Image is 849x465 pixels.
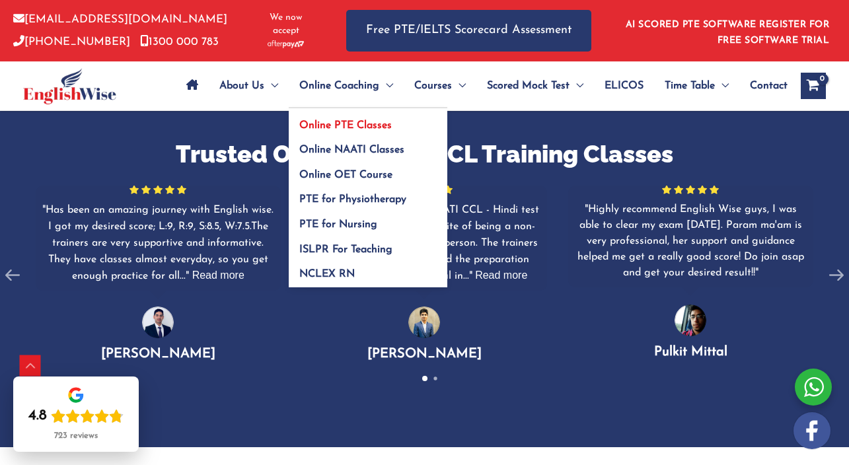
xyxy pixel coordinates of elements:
img: photo-1.png [675,304,706,336]
span: PTE for Nursing [299,219,377,230]
span: Courses [414,63,452,109]
span: Menu Toggle [715,63,729,109]
span: Online NAATI Classes [299,145,404,155]
a: [PHONE_NUMBER] [13,36,130,48]
span: Online OET Course [299,170,392,180]
span: Online Coaching [299,63,379,109]
span: NCLEX RN [299,269,355,279]
span: Menu Toggle [570,63,583,109]
img: white-facebook.png [794,412,831,449]
a: ISLPR For Teaching [289,232,447,258]
a: Time TableMenu Toggle [654,63,739,109]
span: Menu Toggle [379,63,393,109]
a: ELICOS [594,63,654,109]
span: PTE for Physiotherapy [299,194,406,205]
span: [PERSON_NAME] [101,347,215,361]
aside: Header Widget 1 [618,9,836,52]
span: Online PTE Classes [299,120,392,131]
img: Afterpay-Logo [268,40,304,48]
span: Time Table [665,63,715,109]
a: Online PTE Classes [289,108,447,133]
a: About UsMenu Toggle [209,63,289,109]
img: 1.png [142,306,174,338]
span: Has been an amazing journey with English wise. I got my desired score; L:9, R:9, S:8.5, W:7.5.The... [42,205,274,281]
a: [EMAIL_ADDRESS][DOMAIN_NAME] [13,14,227,25]
a: Online CoachingMenu Toggle [289,63,404,109]
img: 2.png [408,306,440,338]
div: 4.8 [28,407,47,425]
a: CoursesMenu Toggle [404,63,476,109]
a: NCLEX RN [289,258,447,288]
span: ISLPR For Teaching [299,244,392,255]
img: cropped-ew-logo [23,68,116,104]
span: Read more [192,269,244,281]
span: Pulkit Mittal [654,345,727,359]
a: PTE for Physiotherapy [289,183,447,208]
a: View Shopping Cart, empty [801,73,826,99]
nav: Site Navigation: Main Menu [176,63,788,109]
a: Scored Mock TestMenu Toggle [476,63,594,109]
span: We now accept [258,11,313,38]
a: AI SCORED PTE SOFTWARE REGISTER FOR FREE SOFTWARE TRIAL [626,20,830,46]
span: About Us [219,63,264,109]
span: Contact [750,63,788,109]
a: 1300 000 783 [140,36,219,48]
div: Highly recommend English Wise guys, I was able to clear my exam [DATE]. Param ma'am is very profe... [575,201,807,281]
a: Online NAATI Classes [289,133,447,159]
span: Menu Toggle [452,63,466,109]
span: Menu Toggle [264,63,278,109]
div: 723 reviews [54,431,98,441]
a: Contact [739,63,788,109]
span: Scored Mock Test [487,63,570,109]
span: [PERSON_NAME] [367,347,482,361]
a: PTE for Nursing [289,208,447,233]
span: ELICOS [605,63,644,109]
a: Free PTE/IELTS Scorecard Assessment [346,10,591,52]
span: Read more [475,269,527,281]
div: Rating: 4.8 out of 5 [28,407,124,425]
a: Online OET Course [289,158,447,183]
